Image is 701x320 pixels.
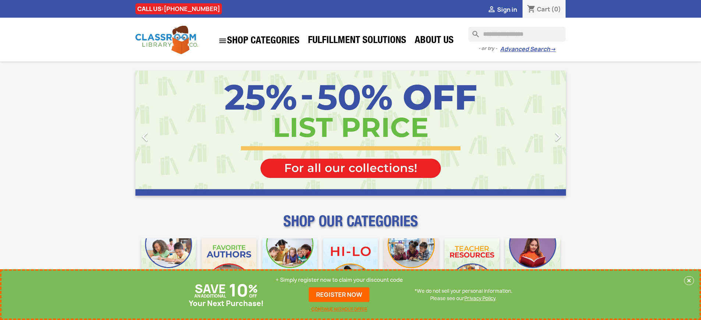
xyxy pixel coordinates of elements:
i:  [136,128,154,146]
img: CLC_Favorite_Authors_Mobile.jpg [202,238,256,293]
a: Fulfillment Solutions [304,34,410,49]
img: CLC_Dyslexia_Mobile.jpg [505,238,560,293]
i: search [468,27,477,36]
span: (0) [551,5,561,13]
a: [PHONE_NUMBER] [164,5,220,13]
a: Advanced Search→ [500,46,556,53]
a:  Sign in [487,6,517,14]
input: Search [468,27,566,42]
a: Previous [135,71,200,196]
a: About Us [411,34,457,49]
span: Sign in [497,6,517,14]
img: CLC_HiLo_Mobile.jpg [323,238,378,293]
i:  [218,36,227,45]
span: → [550,46,556,53]
a: Next [501,71,566,196]
span: Cart [537,5,550,13]
div: CALL US: [135,3,222,14]
img: Classroom Library Company [135,26,198,54]
i: shopping_cart [527,5,536,14]
p: SHOP OUR CATEGORIES [135,219,566,232]
img: CLC_Bulk_Mobile.jpg [141,238,196,293]
i:  [549,128,567,146]
a: SHOP CATEGORIES [215,33,303,49]
span: - or try - [478,45,500,52]
img: CLC_Teacher_Resources_Mobile.jpg [445,238,499,293]
img: CLC_Fiction_Nonfiction_Mobile.jpg [384,238,439,293]
img: CLC_Phonics_And_Decodables_Mobile.jpg [262,238,317,293]
ul: Carousel container [135,71,566,196]
i:  [487,6,496,14]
